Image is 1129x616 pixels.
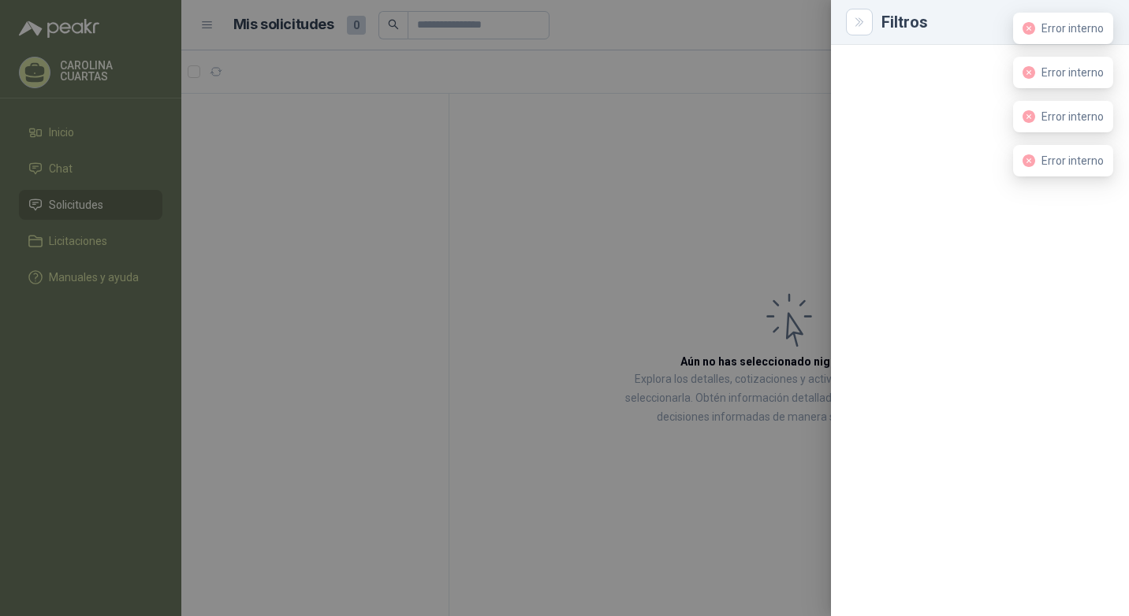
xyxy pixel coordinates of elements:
span: close-circle [1023,110,1035,123]
div: Filtros [881,14,1110,30]
span: Error interno [1041,154,1104,167]
span: Error interno [1041,66,1104,79]
span: close-circle [1023,22,1035,35]
span: Error interno [1041,22,1104,35]
button: Close [850,13,869,32]
span: Error interno [1041,110,1104,123]
span: close-circle [1023,154,1035,167]
span: close-circle [1023,66,1035,79]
